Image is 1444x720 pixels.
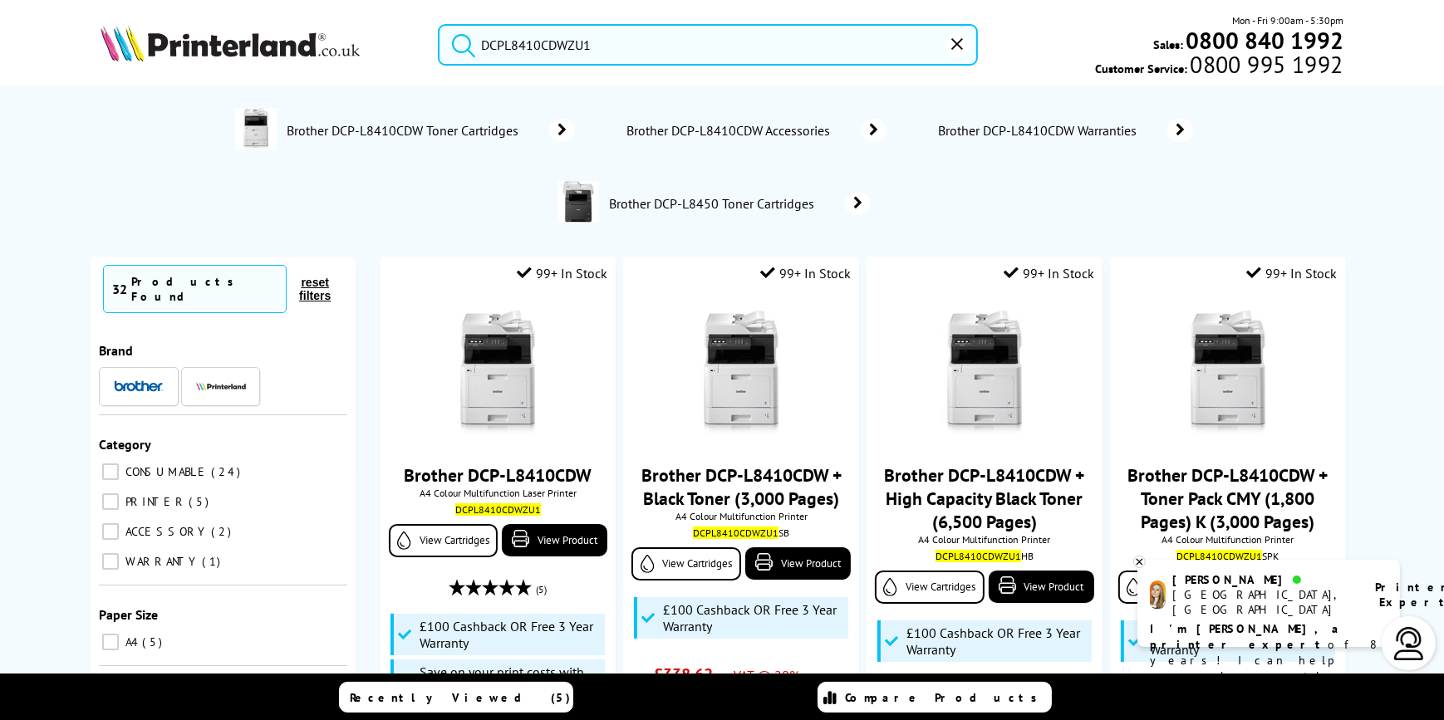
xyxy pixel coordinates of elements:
span: Brother DCP-L8450 Toner Cartridges [607,195,821,212]
img: Brother [114,380,164,392]
mark: DCPL8410CDWZU1 [936,550,1021,562]
a: View Product [745,547,851,580]
span: 5 [189,494,213,509]
span: Brother DCP-L8410CDW Toner Cartridges [285,122,524,139]
a: View Cartridges [631,547,740,580]
span: ex VAT @ 20% [717,667,799,683]
div: 99+ In Stock [1247,265,1338,282]
span: Brand [99,342,133,359]
img: Printerland Logo [101,25,360,61]
input: ACCESSORY 2 [102,523,119,540]
div: 99+ In Stock [1004,265,1094,282]
a: Brother DCP-L8410CDW + Toner Pack CMY (1,800 Pages) K (3,000 Pages) [1127,463,1328,533]
span: WARRANTY [121,554,200,569]
a: Brother DCP-L8410CDW Toner Cartridges [285,108,575,153]
a: Brother DCP-L8410CDW + Black Toner (3,000 Pages) [641,463,842,510]
span: £100 Cashback OR Free 3 Year Warranty [663,601,844,634]
span: Brother DCP-L8410CDW Accessories [625,122,837,139]
span: Brother DCP-L8410CDW Warranties [936,122,1143,139]
span: Compare Products [845,690,1046,705]
b: 0800 840 1992 [1186,25,1343,56]
a: View Cartridges [1118,571,1227,604]
input: PRINTER 5 [102,493,119,510]
span: PRINTER [121,494,187,509]
p: of 8 years! I can help you choose the right product [1150,621,1388,700]
div: [GEOGRAPHIC_DATA], [GEOGRAPHIC_DATA] [1172,587,1354,617]
span: 0800 995 1992 [1187,56,1343,72]
input: CONSUMABLE 24 [102,463,119,480]
input: A4 5 [102,634,119,650]
a: View Product [989,571,1094,603]
span: Paper Size [99,606,158,623]
span: Customer Service: [1095,56,1343,76]
div: SPK [1122,550,1333,562]
span: A4 [121,634,140,649]
div: [PERSON_NAME] [1172,572,1354,587]
span: A4 Colour Multifunction Laser Printer [389,487,607,499]
img: DCP-L8410CDW-FRONT-small6.jpg [1166,311,1290,435]
a: Brother DCP-L8410CDW Accessories [625,119,887,142]
img: DCPL8410CDWZU1-conspage.jpg [235,108,277,149]
img: DCP-L8410CDW-FRONT-small.jpg [435,311,560,435]
img: DCPL8450CDWZU1-conspage.jpg [557,181,599,223]
a: Brother DCP-L8450 Toner Cartridges [607,181,871,226]
a: Brother DCP-L8410CDW [404,463,592,487]
span: 1 [202,554,224,569]
span: A4 Colour Multifunction Printer [875,533,1093,546]
div: HB [879,550,1089,562]
input: WARRANTY 1 [102,553,119,570]
span: Recently Viewed (5) [350,690,571,705]
a: Recently Viewed (5) [339,682,573,713]
mark: DCPL8410CDWZU1 [455,503,541,516]
span: 2 [211,524,235,539]
mark: DCPL8410CDWZU1 [1176,550,1262,562]
a: Brother DCP-L8410CDW Warranties [936,119,1193,142]
span: £100 Cashback OR Free 3 Year Warranty [906,624,1088,658]
div: 99+ In Stock [517,265,607,282]
span: Mon - Fri 9:00am - 5:30pm [1232,12,1343,28]
span: Category [99,436,151,453]
img: user-headset-light.svg [1392,627,1426,660]
span: £338.62 [654,664,713,685]
button: reset filters [287,275,343,303]
div: SB [636,527,846,539]
span: Save on your print costs with an MPS Essential Subscription [420,664,601,697]
a: View Product [502,524,607,556]
a: View Cartridges [389,524,498,557]
a: Brother DCP-L8410CDW + High Capacity Black Toner (6,500 Pages) [884,463,1084,533]
a: Printerland Logo [101,25,417,65]
span: ACCESSORY [121,524,209,539]
img: Printerland [196,382,246,390]
span: (5) [536,574,547,605]
span: A4 Colour Multifunction Printer [631,510,850,522]
input: Search product or brand [438,24,978,66]
span: 5 [142,634,166,649]
div: 99+ In Stock [760,265,851,282]
span: 32 [112,281,127,297]
span: Sales: [1153,37,1183,52]
img: DCP-L8410CDW-FRONT-small3.jpg [679,311,803,435]
div: Products Found [131,274,278,304]
a: View Cartridges [875,571,984,604]
span: £100 Cashback OR Free 3 Year Warranty [420,618,601,651]
span: A4 Colour Multifunction Printer [1118,533,1337,546]
span: 24 [211,464,244,479]
img: DCP-L8410CDW-FRONT-small4.jpg [922,311,1047,435]
mark: DCPL8410CDWZU1 [693,527,778,539]
img: amy-livechat.png [1150,580,1166,610]
a: 0800 840 1992 [1183,32,1343,48]
span: CONSUMABLE [121,464,209,479]
a: Compare Products [818,682,1052,713]
b: I'm [PERSON_NAME], a printer expert [1150,621,1343,652]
